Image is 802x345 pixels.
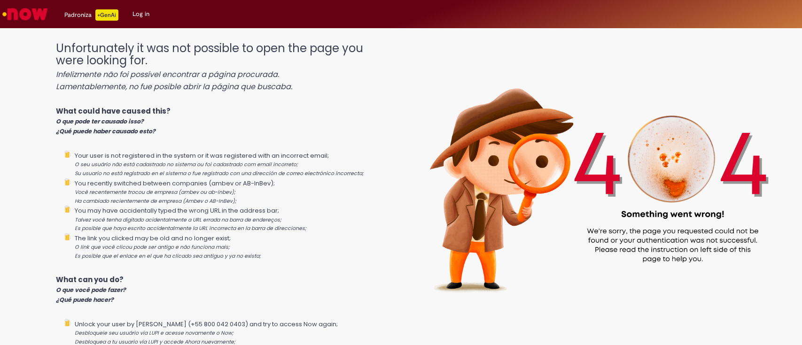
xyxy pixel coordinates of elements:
[75,233,391,261] li: The link you clicked may be old and no longer exist;
[75,198,236,205] i: Ha cambiado recientemente de empresa (Ambev o AB-InBev);
[75,170,364,177] i: Su usuario no está registrado en el sistema o fue registrado con una dirección de correo electrón...
[56,69,279,80] i: Infelizmente não foi possível encontrar a página procurada.
[75,216,281,223] i: Talvez você tenha digitado acidentalmente a URL errada na barra de endereços;
[75,253,261,260] i: Es posible que el enlace en el que ha clicado sea antiguo y ya no exista;
[56,286,126,294] i: O que você pode fazer?
[56,275,391,305] p: What can you do?
[75,161,298,168] i: O seu usuário não está cadastrado no sistema ou foi cadastrado com email incorreto;
[75,225,306,232] i: Es posible que haya escrito accidentalmente la URL incorrecta en la barra de direcciones;
[56,117,144,125] i: O que pode ter causado isso?
[1,5,49,23] img: ServiceNow
[56,81,292,92] i: Lamentablemente, no fue posible abrir la página que buscaba.
[75,205,391,233] li: You may have accidentally typed the wrong URL in the address bar;
[56,42,391,92] h1: Unfortunately it was not possible to open the page you were looking for.
[75,244,230,251] i: O link que você clicou pode ser antigo e não funciona mais;
[75,150,391,178] li: Your user is not registered in the system or it was registered with an incorrect email;
[64,9,118,21] div: Padroniza
[56,127,156,135] i: ¿Qué puede haber causado esto?
[75,330,234,337] i: Desbloqueie seu usuário via LUPI e acesse novamente o Now;
[56,296,114,304] i: ¿Qué puede hacer?
[75,189,235,196] i: Você recentemente trocou de empresa (ambev ou ab-inbev);
[95,9,118,21] p: +GenAi
[56,106,391,136] p: What could have caused this?
[75,178,391,206] li: You recently switched between companies (ambev or AB-InBev);
[392,33,802,319] img: 404_ambev_new.png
